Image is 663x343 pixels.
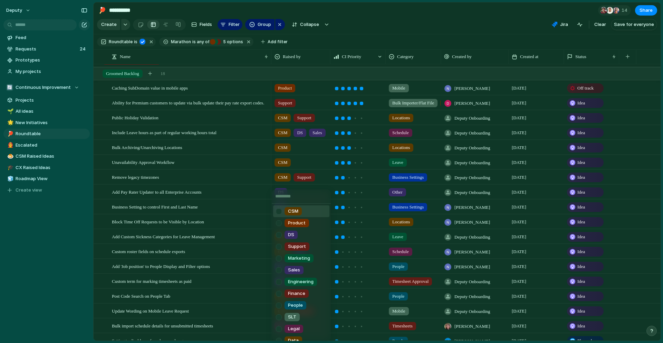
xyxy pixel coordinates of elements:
[288,255,310,262] span: Marketing
[288,278,314,285] span: Engineering
[288,231,294,238] span: DS
[288,325,300,332] span: Legal
[288,314,296,321] span: SLT
[288,267,300,274] span: Sales
[288,290,305,297] span: Finance
[288,220,306,226] span: Product
[288,302,303,309] span: People
[288,208,298,215] span: CSM
[288,243,306,250] span: Support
